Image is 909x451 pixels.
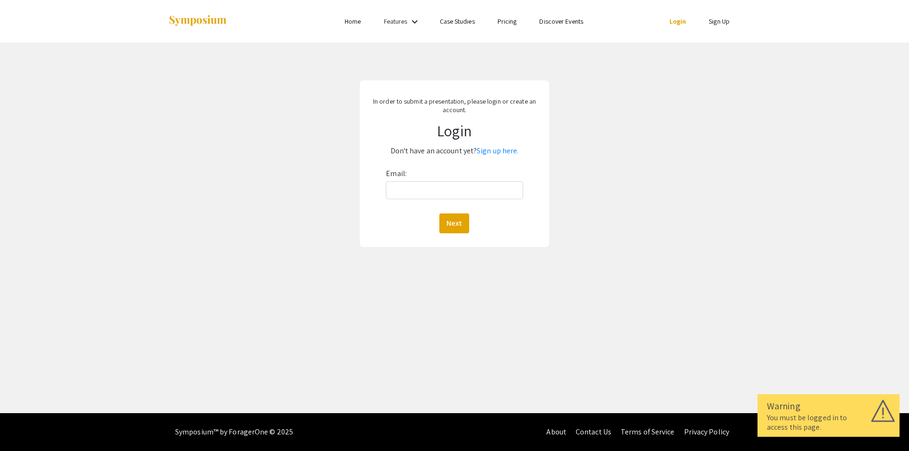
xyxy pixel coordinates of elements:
[386,166,407,181] label: Email:
[546,427,566,437] a: About
[576,427,611,437] a: Contact Us
[369,97,540,114] p: In order to submit a presentation, please login or create an account.
[684,427,729,437] a: Privacy Policy
[621,427,675,437] a: Terms of Service
[539,17,583,26] a: Discover Events
[175,413,293,451] div: Symposium™ by ForagerOne © 2025
[439,213,469,233] button: Next
[767,413,890,432] div: You must be logged in to access this page.
[477,146,518,156] a: Sign up here.
[709,17,730,26] a: Sign Up
[409,16,420,27] mat-icon: Expand Features list
[369,143,540,159] p: Don't have an account yet?
[669,17,686,26] a: Login
[384,17,408,26] a: Features
[369,122,540,140] h1: Login
[440,17,475,26] a: Case Studies
[168,15,227,27] img: Symposium by ForagerOne
[767,399,890,413] div: Warning
[345,17,361,26] a: Home
[498,17,517,26] a: Pricing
